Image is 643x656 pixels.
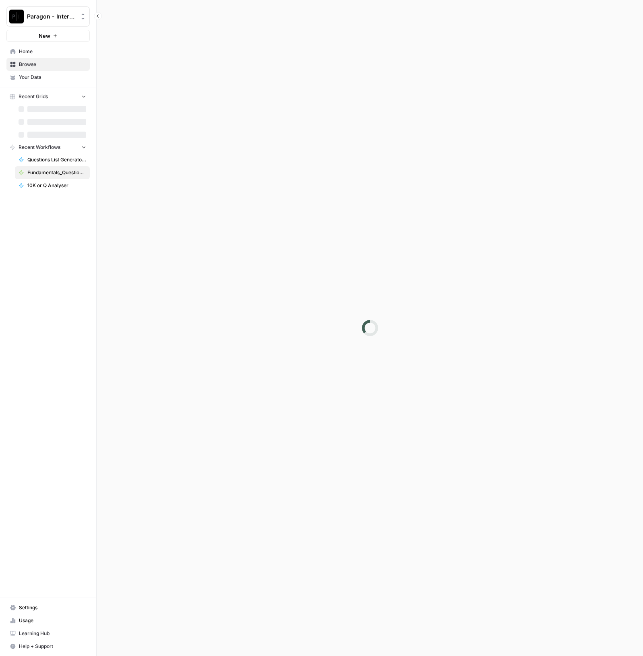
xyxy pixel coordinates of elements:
a: Usage [6,614,90,627]
a: Questions List Generator 2.0 [15,153,90,166]
span: Questions List Generator 2.0 [27,156,86,163]
span: Fundamentals_Question List [27,169,86,176]
button: Recent Workflows [6,141,90,153]
a: Settings [6,601,90,614]
button: Recent Grids [6,91,90,103]
a: Your Data [6,71,90,84]
a: Fundamentals_Question List [15,166,90,179]
span: Browse [19,61,86,68]
span: Recent Workflows [19,144,60,151]
a: Home [6,45,90,58]
span: Learning Hub [19,630,86,637]
button: Help + Support [6,640,90,653]
span: Your Data [19,74,86,81]
span: 10K or Q Analyser [27,182,86,189]
span: Usage [19,617,86,624]
a: 10K or Q Analyser [15,179,90,192]
span: Help + Support [19,643,86,650]
button: Workspace: Paragon - Internal Usage [6,6,90,27]
button: New [6,30,90,42]
span: Home [19,48,86,55]
span: Recent Grids [19,93,48,100]
span: Settings [19,604,86,611]
img: Paragon - Internal Usage Logo [9,9,24,24]
a: Learning Hub [6,627,90,640]
span: Paragon - Internal Usage [27,12,76,21]
a: Browse [6,58,90,71]
span: New [39,32,50,40]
